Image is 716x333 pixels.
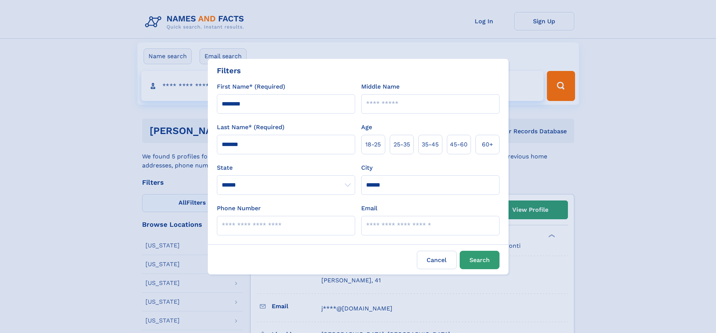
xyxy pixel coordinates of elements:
label: Last Name* (Required) [217,123,285,132]
label: State [217,163,355,172]
label: Email [361,204,377,213]
label: Middle Name [361,82,400,91]
label: Phone Number [217,204,261,213]
span: 60+ [482,140,493,149]
label: Age [361,123,372,132]
span: 18‑25 [365,140,381,149]
button: Search [460,251,500,269]
span: 35‑45 [422,140,439,149]
label: Cancel [417,251,457,269]
label: City [361,163,372,172]
span: 25‑35 [394,140,410,149]
div: Filters [217,65,241,76]
span: 45‑60 [450,140,468,149]
label: First Name* (Required) [217,82,285,91]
